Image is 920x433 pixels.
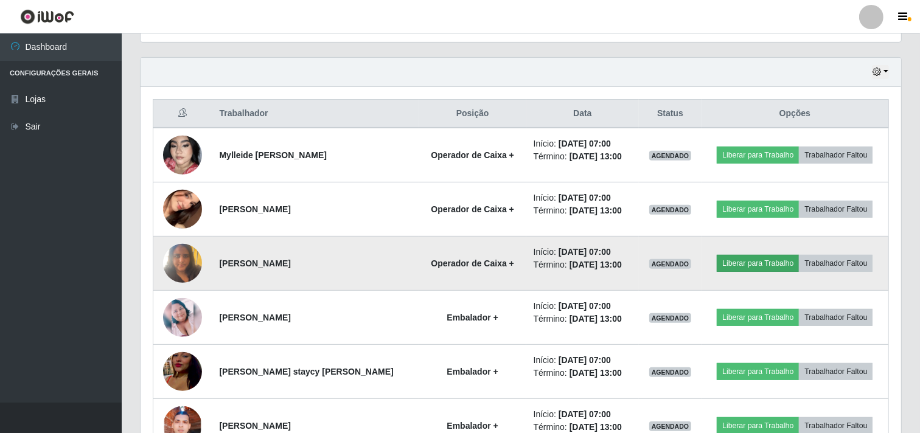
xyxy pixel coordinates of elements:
button: Trabalhador Faltou [799,147,873,164]
img: 1753654466670.jpeg [163,167,202,252]
time: [DATE] 07:00 [559,355,611,365]
strong: Mylleide [PERSON_NAME] [220,150,327,160]
time: [DATE] 07:00 [559,409,611,419]
time: [DATE] 13:00 [570,151,622,161]
strong: Embalador + [447,421,498,431]
li: Término: [534,204,632,217]
span: AGENDADO [649,313,692,323]
strong: [PERSON_NAME] [220,421,291,431]
span: AGENDADO [649,421,692,431]
button: Trabalhador Faltou [799,363,873,380]
time: [DATE] 13:00 [570,422,622,432]
li: Término: [534,313,632,325]
img: CoreUI Logo [20,9,74,24]
button: Liberar para Trabalho [717,255,799,272]
span: AGENDADO [649,259,692,269]
time: [DATE] 13:00 [570,260,622,269]
strong: Embalador + [447,313,498,322]
button: Liberar para Trabalho [717,309,799,326]
th: Posição [419,100,526,128]
time: [DATE] 07:00 [559,301,611,311]
th: Opções [702,100,889,128]
button: Trabalhador Faltou [799,309,873,326]
button: Trabalhador Faltou [799,255,873,272]
time: [DATE] 07:00 [559,139,611,148]
li: Início: [534,137,632,150]
li: Término: [534,150,632,163]
span: AGENDADO [649,151,692,161]
time: [DATE] 07:00 [559,193,611,203]
time: [DATE] 07:00 [559,247,611,257]
th: Data [526,100,639,128]
li: Início: [534,354,632,367]
li: Término: [534,258,632,271]
button: Liberar para Trabalho [717,147,799,164]
span: AGENDADO [649,205,692,215]
img: 1751397040132.jpeg [163,120,202,190]
strong: Operador de Caixa + [431,204,514,214]
li: Início: [534,192,632,204]
span: AGENDADO [649,367,692,377]
button: Trabalhador Faltou [799,201,873,218]
strong: Embalador + [447,367,498,376]
strong: [PERSON_NAME] [220,313,291,322]
th: Trabalhador [212,100,419,128]
img: 1755699349623.jpeg [163,237,202,289]
button: Liberar para Trabalho [717,363,799,380]
th: Status [639,100,702,128]
li: Início: [534,408,632,421]
strong: [PERSON_NAME] staycy [PERSON_NAME] [220,367,394,376]
time: [DATE] 13:00 [570,314,622,324]
time: [DATE] 13:00 [570,368,622,378]
strong: [PERSON_NAME] [220,258,291,268]
li: Início: [534,300,632,313]
button: Liberar para Trabalho [717,201,799,218]
li: Término: [534,367,632,379]
strong: Operador de Caixa + [431,258,514,268]
li: Início: [534,246,632,258]
strong: [PERSON_NAME] [220,204,291,214]
img: 1756580039273.jpeg [163,337,202,406]
img: 1693706792822.jpeg [163,298,202,337]
strong: Operador de Caixa + [431,150,514,160]
time: [DATE] 13:00 [570,206,622,215]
